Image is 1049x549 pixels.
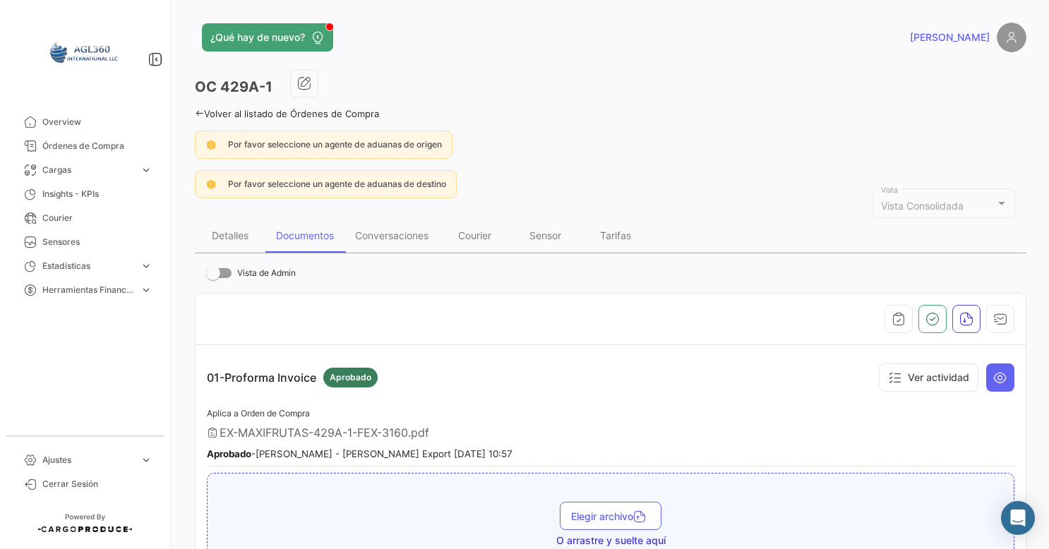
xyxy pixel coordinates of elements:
span: Herramientas Financieras [42,284,134,296]
div: Abrir Intercom Messenger [1001,501,1035,535]
button: Elegir archivo [560,502,661,530]
span: Órdenes de Compra [42,140,152,152]
p: 01-Proforma Invoice [207,368,378,387]
span: expand_more [140,454,152,466]
span: Estadísticas [42,260,134,272]
button: Ver actividad [879,363,978,392]
a: Overview [11,110,158,134]
span: expand_more [140,284,152,296]
div: Documentos [276,229,334,241]
img: 64a6efb6-309f-488a-b1f1-3442125ebd42.png [49,17,120,88]
span: expand_more [140,260,152,272]
a: Courier [11,206,158,230]
span: expand_more [140,164,152,176]
a: Sensores [11,230,158,254]
span: Aplica a Orden de Compra [207,408,310,418]
div: Sensor [529,229,561,241]
span: Elegir archivo [571,510,650,522]
img: placeholder-user.png [997,23,1026,52]
a: Insights - KPIs [11,182,158,206]
span: Courier [42,212,152,224]
span: Por favor seleccione un agente de aduanas de origen [228,139,442,150]
span: Insights - KPIs [42,188,152,200]
span: Vista de Admin [237,265,296,282]
span: Sensores [42,236,152,248]
div: Conversaciones [355,229,428,241]
a: Órdenes de Compra [11,134,158,158]
span: Aprobado [330,371,371,384]
span: Por favor seleccione un agente de aduanas de destino [228,179,446,189]
small: - [PERSON_NAME] - [PERSON_NAME] Export [DATE] 10:57 [207,448,512,459]
span: O arrastre y suelte aquí [556,533,666,548]
span: Overview [42,116,152,128]
span: EX-MAXIFRUTAS-429A-1-FEX-3160.pdf [220,426,429,440]
div: Detalles [212,229,248,241]
span: ¿Qué hay de nuevo? [210,30,305,44]
span: [PERSON_NAME] [910,30,990,44]
div: Tarifas [600,229,631,241]
b: Aprobado [207,448,251,459]
div: Courier [458,229,491,241]
h3: OC 429A-1 [195,77,272,97]
span: Cerrar Sesión [42,478,152,490]
span: Cargas [42,164,134,176]
span: Ajustes [42,454,134,466]
button: ¿Qué hay de nuevo? [202,23,333,52]
mat-select-trigger: Vista Consolidada [881,200,964,212]
a: Volver al listado de Órdenes de Compra [195,108,379,119]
